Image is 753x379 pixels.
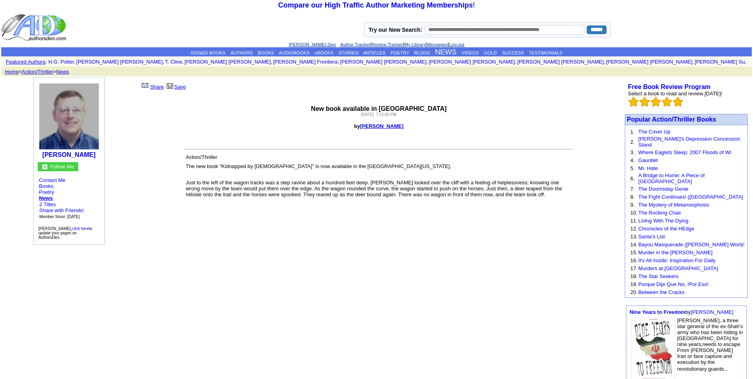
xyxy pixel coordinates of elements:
[76,59,162,65] a: [PERSON_NAME] [PERSON_NAME]
[651,97,661,107] img: bigemptystars.png
[630,149,635,155] font: 3.
[628,97,639,107] img: bigemptystars.png
[484,50,497,55] a: GOLD
[638,281,709,287] a: Porque Dije Que No, !Por Eso!
[630,309,686,315] a: Nine Years to Freedom
[630,139,635,145] font: 2.
[340,59,426,65] a: [PERSON_NAME] [PERSON_NAME]
[630,210,637,216] font: 10.
[638,186,688,192] a: The Doomsday Genie
[39,183,53,189] a: Books
[638,136,740,148] a: [PERSON_NAME]'s Depression Concession Stand
[429,59,515,65] a: [PERSON_NAME] [PERSON_NAME]
[449,42,464,47] a: Log out
[639,97,650,107] img: bigemptystars.png
[638,257,716,263] a: It's All Inside: Inspiration For Daily
[630,309,733,315] font: by
[630,281,637,287] font: 19.
[140,84,164,90] a: Share
[662,97,672,107] img: bigemptystars.png
[75,60,76,64] font: i
[628,83,711,90] b: Free Book Review Program
[638,273,678,279] a: The Star Seekers
[278,1,475,9] font: !
[258,50,274,55] a: BOOKS
[605,60,606,64] font: i
[39,207,84,213] a: Share with Friends!
[1,14,68,41] img: logo_ad.gif
[186,180,562,197] font: Just to the left of the wagon tracks was a step ravine about a hundred feet deep. [PERSON_NAME] l...
[72,226,89,231] a: click here
[361,112,396,117] font: [DATE] 7:13:00 PM
[311,105,447,112] font: New book available in [GEOGRAPHIC_DATA]
[414,50,430,55] a: BLOGS
[630,226,637,232] font: 12.
[630,165,635,171] font: 5.
[142,82,148,89] img: share_page.gif
[164,60,165,64] font: i
[354,123,403,129] font: by
[630,265,637,271] font: 17.
[340,42,370,47] a: Author Tracker
[638,226,694,232] a: Chronicles of the HEdge
[363,50,385,55] a: ARTICLES
[372,42,403,47] a: Review Tracker
[166,82,174,89] img: library.gif
[50,164,74,170] font: Follow Me
[39,201,56,207] a: 2 Titles
[38,177,100,220] font: · · · ·
[42,151,96,158] a: [PERSON_NAME]
[630,186,635,192] font: 7.
[606,59,692,65] a: [PERSON_NAME] [PERSON_NAME]
[38,201,84,219] font: ·
[638,249,713,255] a: Murder in the [PERSON_NAME]
[50,163,74,170] a: Follow Me
[339,60,340,64] font: i
[39,189,54,195] a: Poetry
[638,157,658,163] a: Gauntlet
[230,50,252,55] a: AUTHORS
[360,123,403,129] a: [PERSON_NAME]
[691,309,733,315] a: [PERSON_NAME]
[39,215,80,219] font: Member Since: [DATE]
[517,59,603,65] a: [PERSON_NAME] [PERSON_NAME]
[630,202,635,208] font: 9.
[278,1,473,9] b: Compare our High Traffic Author Marketing Memberships
[184,60,185,64] font: i
[695,59,745,65] a: [PERSON_NAME] Su
[638,165,658,171] a: Mr. Hate
[630,249,637,255] font: 15.
[630,234,637,240] font: 13.
[638,210,681,216] a: The Rocking Chair
[45,59,47,65] font: :
[315,50,333,55] a: eBOOKS
[339,50,358,55] a: STORIES
[638,172,705,184] a: A Bridge to Home: A Piece of [GEOGRAPHIC_DATA]
[165,59,182,65] a: T. Cline
[638,129,670,135] a: The Cover Up
[516,60,517,64] font: i
[638,202,709,208] a: The Mystery of Metamorphosis
[185,59,271,65] a: [PERSON_NAME] [PERSON_NAME]
[368,27,422,33] label: Try our New Search:
[427,42,448,47] a: Messages
[630,218,637,224] font: 11.
[638,194,743,200] a: The Fight Continues! ([GEOGRAPHIC_DATA]
[627,116,716,123] a: Popular Action/Thriller Books
[186,154,217,160] font: Action/Thriller
[628,91,722,97] font: Select a book to read and review [DATE]!
[630,273,637,279] font: 18.
[630,289,637,295] font: 20.
[694,60,695,64] font: i
[638,218,688,224] a: Living With The Dying
[638,234,665,240] a: Santa's List
[289,41,464,47] font: | | | |
[435,48,456,56] a: NEWS
[273,59,338,65] a: [PERSON_NAME] Frontiera
[6,59,46,65] a: Featured Authors
[630,242,637,248] font: 14.
[630,176,635,182] font: 6.
[5,69,19,75] a: Home
[638,289,684,295] a: Between the Cracks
